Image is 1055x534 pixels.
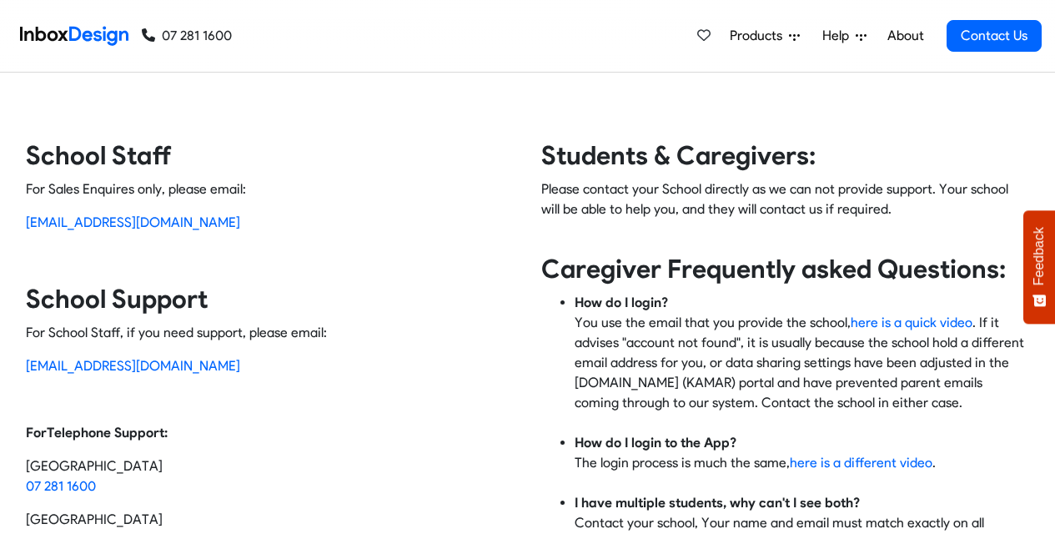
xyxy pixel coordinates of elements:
p: For Sales Enquires only, please email: [26,179,515,199]
a: Products [723,19,806,53]
span: Products [730,26,789,46]
strong: I have multiple students, why can't I see both? [575,495,860,511]
li: The login process is much the same, . [575,433,1030,493]
a: 07 281 1600 [142,26,232,46]
span: Feedback [1032,227,1047,285]
a: [EMAIL_ADDRESS][DOMAIN_NAME] [26,214,240,230]
strong: Telephone Support: [47,425,168,441]
strong: How do I login to the App? [575,435,736,451]
a: [EMAIL_ADDRESS][DOMAIN_NAME] [26,358,240,374]
p: [GEOGRAPHIC_DATA] [26,456,515,496]
p: For School Staff, if you need support, please email: [26,323,515,343]
a: Help [816,19,873,53]
strong: School Support [26,284,208,315]
a: 07 281 1600 [26,478,96,494]
a: Contact Us [947,20,1042,52]
strong: Caregiver Frequently asked Questions: [541,254,1006,285]
a: here is a quick video [851,315,972,330]
strong: How do I login? [575,295,668,310]
strong: For [26,425,47,441]
a: About [882,19,928,53]
button: Feedback - Show survey [1023,210,1055,324]
span: Help [822,26,856,46]
a: here is a different video [790,455,932,471]
li: You use the email that you provide the school, . If it advises "account not found", it is usually... [575,293,1030,433]
strong: School Staff [26,140,172,171]
p: Please contact your School directly as we can not provide support. Your school will be able to he... [541,179,1030,239]
strong: Students & Caregivers: [541,140,816,171]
